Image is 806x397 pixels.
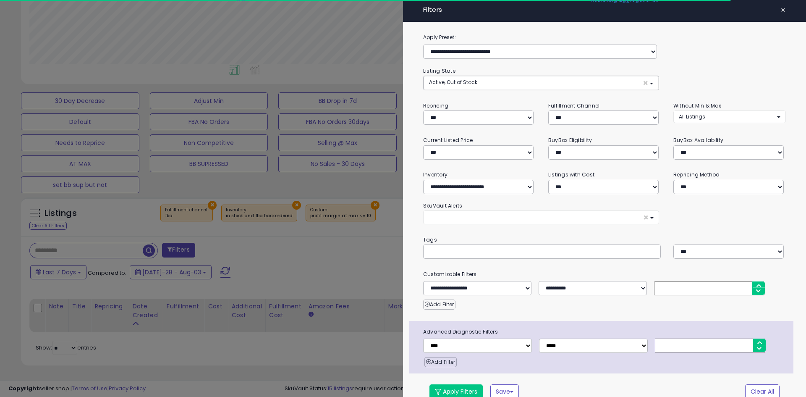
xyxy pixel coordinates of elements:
small: Tags [417,235,792,245]
span: Active, Out of Stock [429,79,477,86]
span: × [780,4,786,16]
span: × [643,213,649,222]
button: Add Filter [423,300,455,310]
span: Advanced Diagnostic Filters [417,327,793,337]
small: Repricing [423,102,448,109]
button: × [777,4,789,16]
small: Customizable Filters [417,270,792,279]
small: Fulfillment Channel [548,102,599,109]
small: Listings with Cost [548,171,594,178]
button: Add Filter [424,357,457,367]
span: All Listings [679,113,705,120]
small: Without Min & Max [673,102,722,109]
span: × [643,79,648,87]
button: All Listings [673,110,786,123]
small: Current Listed Price [423,137,473,144]
small: BuyBox Eligibility [548,137,592,144]
small: SkuVault Alerts [423,202,462,209]
small: BuyBox Availability [673,137,723,144]
button: × [423,210,659,224]
small: Repricing Method [673,171,720,178]
button: Active, Out of Stock × [424,76,659,90]
small: Inventory [423,171,447,178]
